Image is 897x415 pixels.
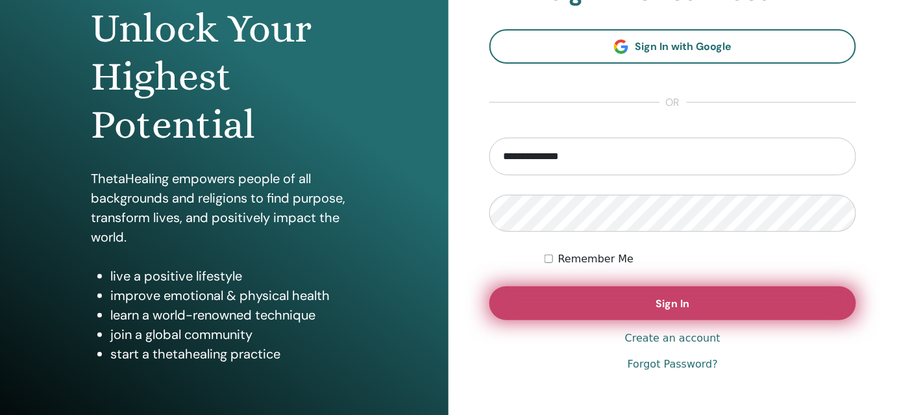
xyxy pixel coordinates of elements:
a: Create an account [625,331,720,346]
li: join a global community [110,325,358,344]
div: Keep me authenticated indefinitely or until I manually logout [545,251,856,267]
span: Sign In with Google [635,40,731,53]
li: improve emotional & physical health [110,286,358,305]
li: start a thetahealing practice [110,344,358,364]
h1: Unlock Your Highest Potential [91,5,358,149]
a: Forgot Password? [628,357,718,372]
p: ThetaHealing empowers people of all backgrounds and religions to find purpose, transform lives, a... [91,169,358,247]
span: or [659,95,687,110]
li: live a positive lifestyle [110,266,358,286]
li: learn a world-renowned technique [110,305,358,325]
label: Remember Me [558,251,634,267]
a: Sign In with Google [489,29,856,64]
span: Sign In [656,297,690,310]
button: Sign In [489,286,856,320]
